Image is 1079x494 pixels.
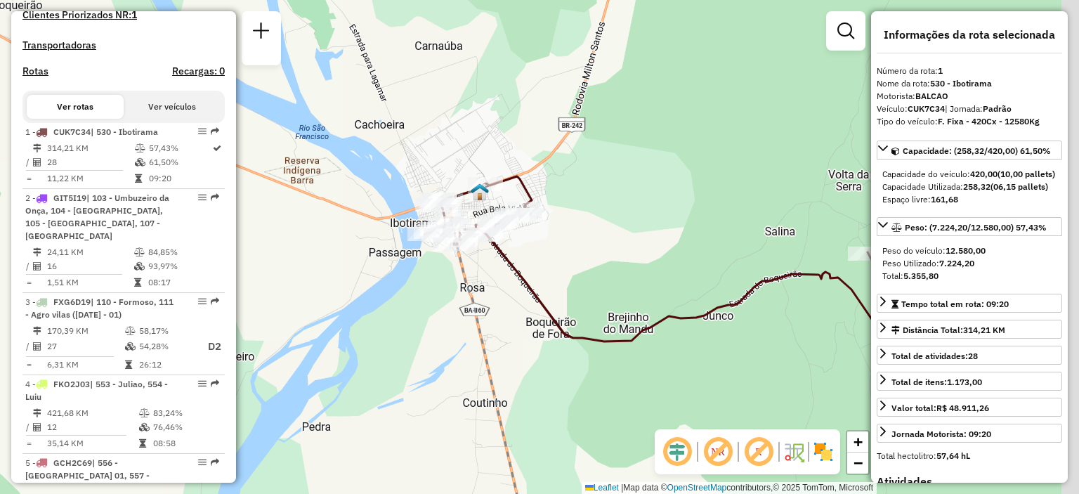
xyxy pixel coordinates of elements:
a: Total de atividades:28 [877,346,1062,365]
i: % de utilização da cubagem [125,342,136,351]
span: Tempo total em rota: 09:20 [901,299,1009,309]
div: Jornada Motorista: 09:20 [891,428,991,441]
span: 314,21 KM [963,325,1005,335]
strong: CUK7C34 [908,103,945,114]
strong: (10,00 pallets) [998,169,1055,179]
td: 11,22 KM [46,171,134,186]
td: 93,97% [148,259,218,273]
a: Capacidade: (258,32/420,00) 61,50% [877,141,1062,160]
strong: (06,15 pallets) [990,181,1048,192]
span: − [854,454,863,472]
span: Exibir NR [701,435,735,469]
strong: R$ 48.911,26 [936,403,989,413]
td: 76,46% [152,420,219,434]
td: 170,39 KM [46,324,124,338]
td: = [25,171,32,186]
i: % de utilização do peso [135,144,145,152]
a: Zoom out [847,453,868,474]
strong: 161,68 [931,194,958,204]
td: / [25,259,32,273]
em: Rota exportada [211,193,219,202]
em: Rota exportada [211,379,219,388]
i: Tempo total em rota [134,278,141,287]
em: Opções [198,297,207,306]
td: / [25,420,32,434]
a: Jornada Motorista: 09:20 [877,424,1062,443]
a: Peso: (7.224,20/12.580,00) 57,43% [877,217,1062,236]
em: Opções [198,193,207,202]
i: Tempo total em rota [135,174,142,183]
span: Exibir rótulo [742,435,776,469]
div: Capacidade Utilizada: [882,181,1057,193]
div: Map data © contributors,© 2025 TomTom, Microsoft [582,482,877,494]
i: Distância Total [33,248,41,256]
i: Total de Atividades [33,342,41,351]
div: Veículo: [877,103,1062,115]
i: % de utilização da cubagem [135,158,145,167]
strong: 57,64 hL [936,450,970,461]
em: Opções [198,379,207,388]
a: Distância Total:314,21 KM [877,320,1062,339]
span: FKO2J03 [53,379,90,389]
i: Total de Atividades [33,158,41,167]
td: 6,31 KM [46,358,124,372]
i: % de utilização do peso [134,248,145,256]
span: 4 - [25,379,168,402]
img: PA - Ibotirama [471,183,489,201]
td: 1,51 KM [46,275,133,290]
span: CUK7C34 [53,126,91,137]
td: 61,50% [148,155,211,169]
div: Capacidade: (258,32/420,00) 61,50% [877,162,1062,212]
strong: 12.580,00 [946,245,986,256]
div: Total: [882,270,1057,282]
i: Distância Total [33,144,41,152]
i: Tempo total em rota [125,360,132,369]
div: Espaço livre: [882,193,1057,206]
td: / [25,155,32,169]
td: 26:12 [138,358,195,372]
i: % de utilização da cubagem [139,423,150,431]
strong: 1 [131,8,137,21]
span: | 110 - Formoso, 111 - Agro vilas ([DATE] - 01) [25,297,174,320]
div: Distância Total: [891,324,1005,337]
button: Ver veículos [124,95,221,119]
a: Exibir filtros [832,17,860,45]
td: 28 [46,155,134,169]
span: GIT5I19 [53,193,86,203]
td: 58,17% [138,324,195,338]
div: Peso Utilizado: [882,257,1057,270]
span: 1 - [25,126,158,137]
td: / [25,338,32,356]
p: D2 [196,339,221,355]
span: 2 - [25,193,169,241]
strong: Padrão [983,103,1012,114]
td: 54,28% [138,338,195,356]
div: Número da rota: [877,65,1062,77]
td: 16 [46,259,133,273]
strong: BALCAO [915,91,948,101]
div: Total hectolitro: [877,450,1062,462]
em: Rota exportada [211,458,219,467]
a: Nova sessão e pesquisa [247,17,275,48]
h4: Informações da rota selecionada [877,28,1062,41]
div: Capacidade do veículo: [882,168,1057,181]
strong: 420,00 [970,169,998,179]
em: Opções [198,127,207,136]
span: FXG6D19 [53,297,91,307]
a: Zoom in [847,431,868,453]
h4: Clientes Priorizados NR: [22,9,225,21]
a: Tempo total em rota: 09:20 [877,294,1062,313]
span: | 553 - Juliao, 554 - Luiu [25,379,168,402]
strong: 28 [968,351,978,361]
span: Peso: (7.224,20/12.580,00) 57,43% [905,222,1047,233]
span: | [621,483,623,493]
td: 08:17 [148,275,218,290]
h4: Atividades [877,475,1062,488]
strong: 7.224,20 [939,258,974,268]
a: OpenStreetMap [667,483,727,493]
em: Rota exportada [211,127,219,136]
i: Total de Atividades [33,423,41,431]
div: Motorista: [877,90,1062,103]
span: GCH2C69 [53,457,92,468]
span: 3 - [25,297,174,320]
